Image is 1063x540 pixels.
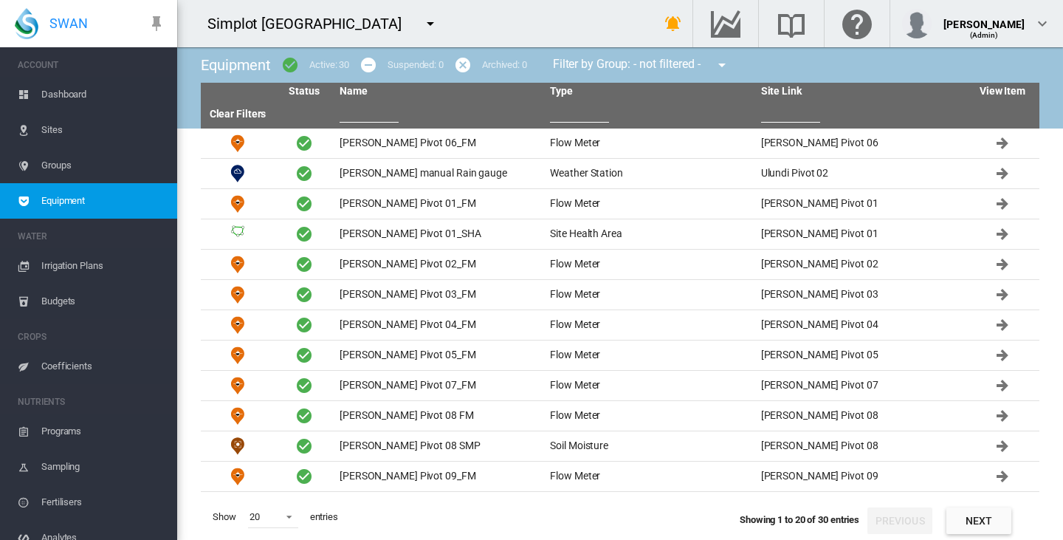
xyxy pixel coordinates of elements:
button: Next [946,507,1011,534]
tr: Flow Meter [PERSON_NAME] Pivot 04_FM Flow Meter [PERSON_NAME] Pivot 04 Click to go to equipment [201,310,1039,341]
td: Weather Station [544,159,754,188]
td: [PERSON_NAME] Pivot 09 [755,462,966,491]
button: Click to go to equipment [988,159,1017,188]
div: Active: 30 [309,58,349,72]
button: Click to go to equipment [988,250,1017,279]
img: 9.svg [229,407,247,425]
span: Budgets [41,284,165,319]
span: Active [295,195,313,213]
md-icon: Search the knowledge base [774,15,809,33]
td: Flow Meter [544,250,754,279]
div: [PERSON_NAME] [943,11,1025,26]
img: 9.svg [229,134,247,152]
md-icon: Click to go to equipment [994,316,1011,334]
th: View Item [966,83,1039,100]
th: Site Link [755,83,966,100]
img: 9.svg [229,346,247,364]
td: [PERSON_NAME] Pivot 07 [755,371,966,400]
md-icon: Click here for help [839,15,875,33]
md-icon: Click to go to equipment [994,134,1011,152]
td: Flow Meter [201,310,275,340]
md-icon: Click to go to equipment [994,468,1011,485]
td: Flow Meter [544,310,754,340]
img: 10.svg [229,165,247,182]
img: profile.jpg [902,9,932,38]
span: Show [207,505,242,530]
tr: Flow Meter [PERSON_NAME] Pivot 01_FM Flow Meter [PERSON_NAME] Pivot 01 Click to go to equipment [201,189,1039,219]
span: entries [304,505,344,530]
td: Flow Meter [544,280,754,310]
button: icon-menu-down [707,50,737,80]
span: Active [295,407,313,425]
span: (Admin) [970,31,999,39]
td: Flow Meter [201,129,275,158]
span: Active [295,256,313,273]
md-icon: Click to go to equipment [994,377,1011,394]
img: 9.svg [229,286,247,304]
td: Flow Meter [544,492,754,522]
span: Active [295,468,313,485]
tr: Flow Meter [PERSON_NAME] Pivot 03_FM Flow Meter [PERSON_NAME] Pivot 03 Click to go to equipment [201,280,1039,310]
md-icon: Click to go to equipment [994,225,1011,243]
img: 9.svg [229,377,247,394]
a: Clear Filters [210,108,266,120]
td: Flow Meter [544,129,754,158]
md-icon: icon-menu-down [422,15,439,33]
div: Suspended: 0 [388,58,444,72]
td: [PERSON_NAME] Pivot 07_FM [334,371,544,400]
md-icon: Click to go to equipment [994,437,1011,455]
span: Active [295,437,313,455]
td: Ulundi Pivot 01 FM [334,492,544,522]
td: Weather Station [201,159,275,188]
button: Click to go to equipment [988,492,1017,522]
td: [PERSON_NAME] Pivot 09_FM [334,462,544,491]
span: NUTRIENTS [18,390,165,414]
span: Active [295,346,313,364]
span: Dashboard [41,77,165,112]
td: [PERSON_NAME] Pivot 08 [755,431,966,461]
span: Active [295,165,313,182]
md-icon: icon-checkbox-marked-circle [281,56,299,74]
td: Flow Meter [544,189,754,219]
td: [PERSON_NAME] Pivot 05 [755,341,966,370]
td: [PERSON_NAME] Pivot 03_FM [334,280,544,310]
button: Click to go to equipment [988,341,1017,370]
button: icon-minus-circle [354,50,383,80]
span: Groups [41,148,165,183]
button: Click to go to equipment [988,280,1017,310]
md-icon: icon-chevron-down [1033,15,1051,33]
td: Site Health Area [201,219,275,249]
md-icon: icon-cancel [454,56,472,74]
a: Name [340,85,368,97]
tr: Flow Meter [PERSON_NAME] Pivot 02_FM Flow Meter [PERSON_NAME] Pivot 02 Click to go to equipment [201,250,1039,280]
td: [PERSON_NAME] Pivot 08 [755,401,966,431]
md-icon: Click to go to equipment [994,286,1011,304]
td: [PERSON_NAME] Pivot 04 [755,310,966,340]
button: Click to go to equipment [988,310,1017,340]
span: Active [295,134,313,152]
td: Flow Meter [201,492,275,522]
md-icon: Click to go to equipment [994,346,1011,364]
img: 3.svg [229,225,247,243]
span: WATER [18,225,165,248]
button: Click to go to equipment [988,462,1017,491]
img: 9.svg [229,256,247,273]
span: Showing 1 to 20 of 30 entries [740,514,859,525]
img: 9.svg [229,195,247,213]
td: Flow Meter [544,371,754,400]
span: Equipment [41,183,165,219]
td: Flow Meter [201,462,275,491]
td: Flow Meter [201,371,275,400]
button: Click to go to equipment [988,431,1017,461]
md-icon: Click to go to equipment [994,165,1011,182]
tr: Flow Meter Ulundi Pivot 01 FM Flow Meter Ulundi Pivot 01 Click to go to equipment [201,492,1039,522]
button: Click to go to equipment [988,371,1017,400]
span: Irrigation Plans [41,248,165,284]
md-icon: Click to go to equipment [994,195,1011,213]
div: Simplot [GEOGRAPHIC_DATA] [207,13,415,34]
span: Sites [41,112,165,148]
tr: Flow Meter [PERSON_NAME] Pivot 08 FM Flow Meter [PERSON_NAME] Pivot 08 Click to go to equipment [201,401,1039,431]
span: Programs [41,414,165,449]
span: Active [295,225,313,243]
td: [PERSON_NAME] Pivot 02 [755,250,966,279]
